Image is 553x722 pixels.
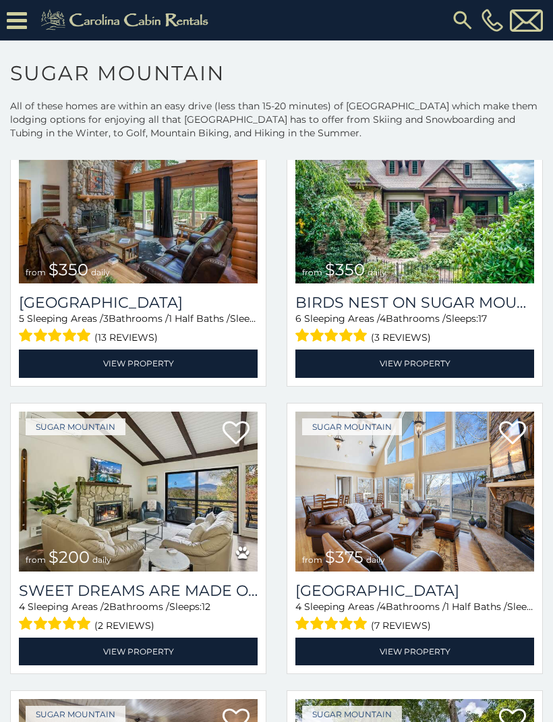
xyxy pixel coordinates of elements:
[26,418,125,435] a: Sugar Mountain
[19,601,25,613] span: 4
[478,312,487,325] span: 17
[19,123,258,283] a: Grouse Moor Lodge from $350 daily
[19,600,258,634] div: Sleeping Areas / Bathrooms / Sleeps:
[302,418,402,435] a: Sugar Mountain
[295,123,534,283] a: Birds Nest On Sugar Mountain from $350 daily
[26,267,46,277] span: from
[19,412,258,572] img: Sweet Dreams Are Made Of Skis
[34,7,220,34] img: Khaki-logo.png
[295,412,534,572] img: Little Sugar Haven
[19,123,258,283] img: Grouse Moor Lodge
[295,638,534,665] a: View Property
[19,312,24,325] span: 5
[49,260,88,279] span: $350
[223,420,250,448] a: Add to favorites
[295,582,534,600] a: [GEOGRAPHIC_DATA]
[446,601,507,613] span: 1 Half Baths /
[295,312,534,346] div: Sleeping Areas / Bathrooms / Sleeps:
[380,601,386,613] span: 4
[26,555,46,565] span: from
[94,329,158,346] span: (13 reviews)
[371,329,431,346] span: (3 reviews)
[295,582,534,600] h3: Little Sugar Haven
[19,412,258,572] a: Sweet Dreams Are Made Of Skis from $200 daily
[295,600,534,634] div: Sleeping Areas / Bathrooms / Sleeps:
[302,555,322,565] span: from
[450,8,475,32] img: search-regular.svg
[295,312,301,325] span: 6
[49,547,90,567] span: $200
[169,312,230,325] span: 1 Half Baths /
[295,601,301,613] span: 4
[295,412,534,572] a: Little Sugar Haven from $375 daily
[380,312,386,325] span: 4
[104,601,109,613] span: 2
[19,294,258,312] h3: Grouse Moor Lodge
[94,617,154,634] span: (2 reviews)
[92,555,111,565] span: daily
[19,312,258,346] div: Sleeping Areas / Bathrooms / Sleeps:
[325,547,363,567] span: $375
[325,260,365,279] span: $350
[19,294,258,312] a: [GEOGRAPHIC_DATA]
[91,267,110,277] span: daily
[366,555,385,565] span: daily
[19,638,258,665] a: View Property
[371,617,431,634] span: (7 reviews)
[302,267,322,277] span: from
[499,420,526,448] a: Add to favorites
[103,312,109,325] span: 3
[19,582,258,600] a: Sweet Dreams Are Made Of Skis
[295,123,534,283] img: Birds Nest On Sugar Mountain
[202,601,210,613] span: 12
[19,350,258,377] a: View Property
[295,350,534,377] a: View Property
[368,267,386,277] span: daily
[478,9,506,32] a: [PHONE_NUMBER]
[295,294,534,312] a: Birds Nest On Sugar Mountain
